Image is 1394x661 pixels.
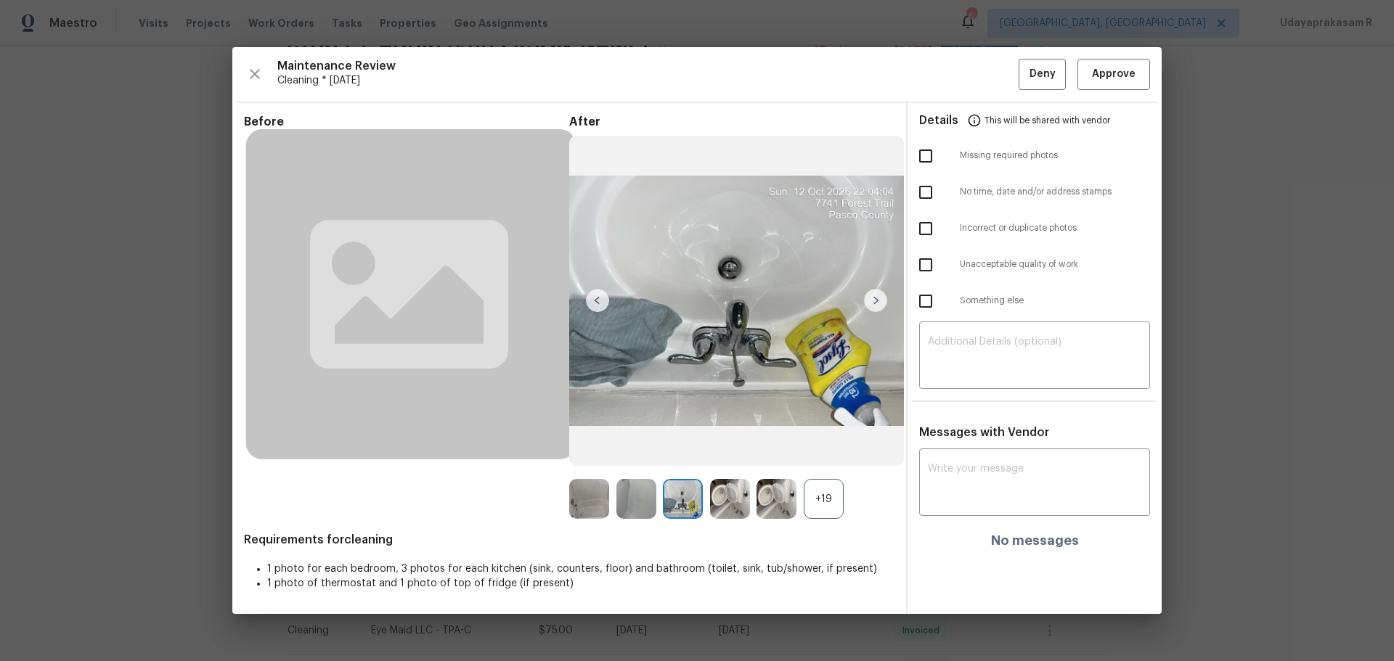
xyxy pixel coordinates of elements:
[804,479,844,519] div: +19
[569,115,894,129] span: After
[960,295,1150,307] span: Something else
[244,115,569,129] span: Before
[985,103,1110,138] span: This will be shared with vendor
[908,247,1162,283] div: Unacceptable quality of work
[586,289,609,312] img: left-chevron-button-url
[267,576,894,591] li: 1 photo of thermostat and 1 photo of top of fridge (if present)
[277,73,1019,88] span: Cleaning * [DATE]
[277,59,1019,73] span: Maintenance Review
[960,222,1150,234] span: Incorrect or duplicate photos
[864,289,887,312] img: right-chevron-button-url
[991,533,1079,548] h4: No messages
[267,562,894,576] li: 1 photo for each bedroom, 3 photos for each kitchen (sink, counters, floor) and bathroom (toilet,...
[1092,65,1136,83] span: Approve
[1030,65,1056,83] span: Deny
[908,283,1162,319] div: Something else
[919,103,958,138] span: Details
[908,210,1162,247] div: Incorrect or duplicate photos
[1077,59,1150,90] button: Approve
[1019,59,1066,90] button: Deny
[960,186,1150,198] span: No time, date and/or address stamps
[960,258,1150,271] span: Unacceptable quality of work
[908,138,1162,174] div: Missing required photos
[244,533,894,547] span: Requirements for cleaning
[908,174,1162,210] div: No time, date and/or address stamps
[919,427,1049,438] span: Messages with Vendor
[960,149,1150,162] span: Missing required photos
